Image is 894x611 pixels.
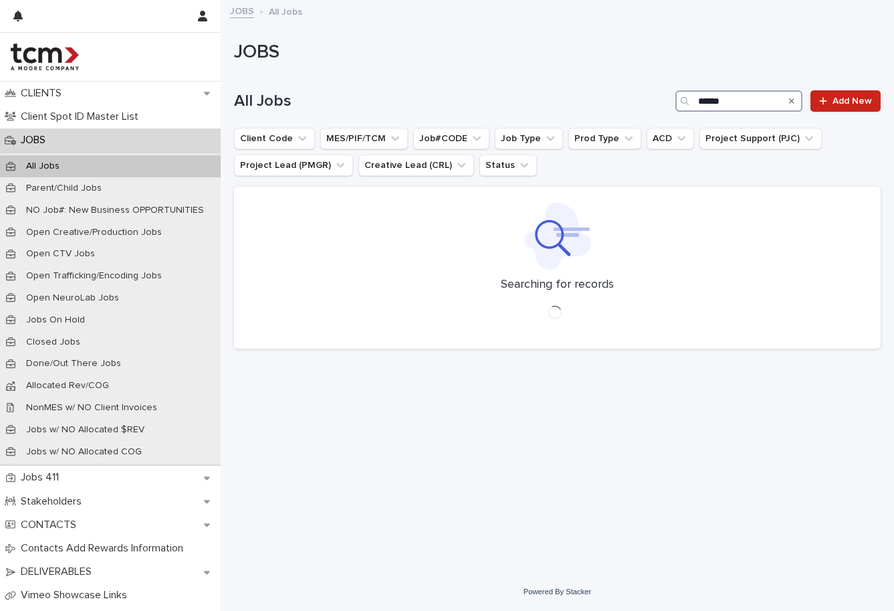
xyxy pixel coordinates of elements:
[495,128,563,149] button: Job Type
[647,128,694,149] button: ACD
[15,292,130,304] p: Open NeuroLab Jobs
[15,446,152,458] p: Jobs w/ NO Allocated COG
[699,128,822,149] button: Project Support (PJC)
[234,155,353,176] button: Project Lead (PMGR)
[358,155,474,176] button: Creative Lead (CRL)
[11,43,79,70] img: 4hMmSqQkux38exxPVZHQ
[15,110,149,123] p: Client Spot ID Master List
[524,588,591,596] a: Powered By Stacker
[15,87,72,100] p: CLIENTS
[413,128,489,149] button: Job#CODE
[15,183,112,194] p: Parent/Child Jobs
[15,402,168,414] p: NonMES w/ NO Client Invoices
[15,589,138,602] p: Vimeo Showcase Links
[269,3,302,18] p: All Jobs
[568,128,641,149] button: Prod Type
[15,248,106,260] p: Open CTV Jobs
[230,3,254,18] a: JOBS
[15,161,70,172] p: All Jobs
[15,495,92,508] p: Stakeholders
[675,90,802,112] input: Search
[15,134,56,147] p: JOBS
[15,315,96,326] p: Jobs On Hold
[15,337,91,348] p: Closed Jobs
[234,128,315,149] button: Client Code
[15,270,173,282] p: Open Trafficking/Encoding Jobs
[15,358,132,369] p: Done/Out There Jobs
[234,92,670,111] h1: All Jobs
[501,278,614,292] p: Searching for records
[15,565,102,578] p: DELIVERABLES
[810,90,881,112] a: Add New
[320,128,408,149] button: MES/PIF/TCM
[15,542,194,555] p: Contacts Add Rewards Information
[15,380,120,391] p: Allocated Rev/COG
[15,205,215,216] p: NO Job#: New Business OPPORTUNITIES
[15,519,87,531] p: CONTACTS
[15,424,155,436] p: Jobs w/ NO Allocated $REV
[832,96,872,106] span: Add New
[479,155,537,176] button: Status
[15,471,70,484] p: Jobs 411
[15,227,173,238] p: Open Creative/Production Jobs
[234,41,881,64] h1: JOBS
